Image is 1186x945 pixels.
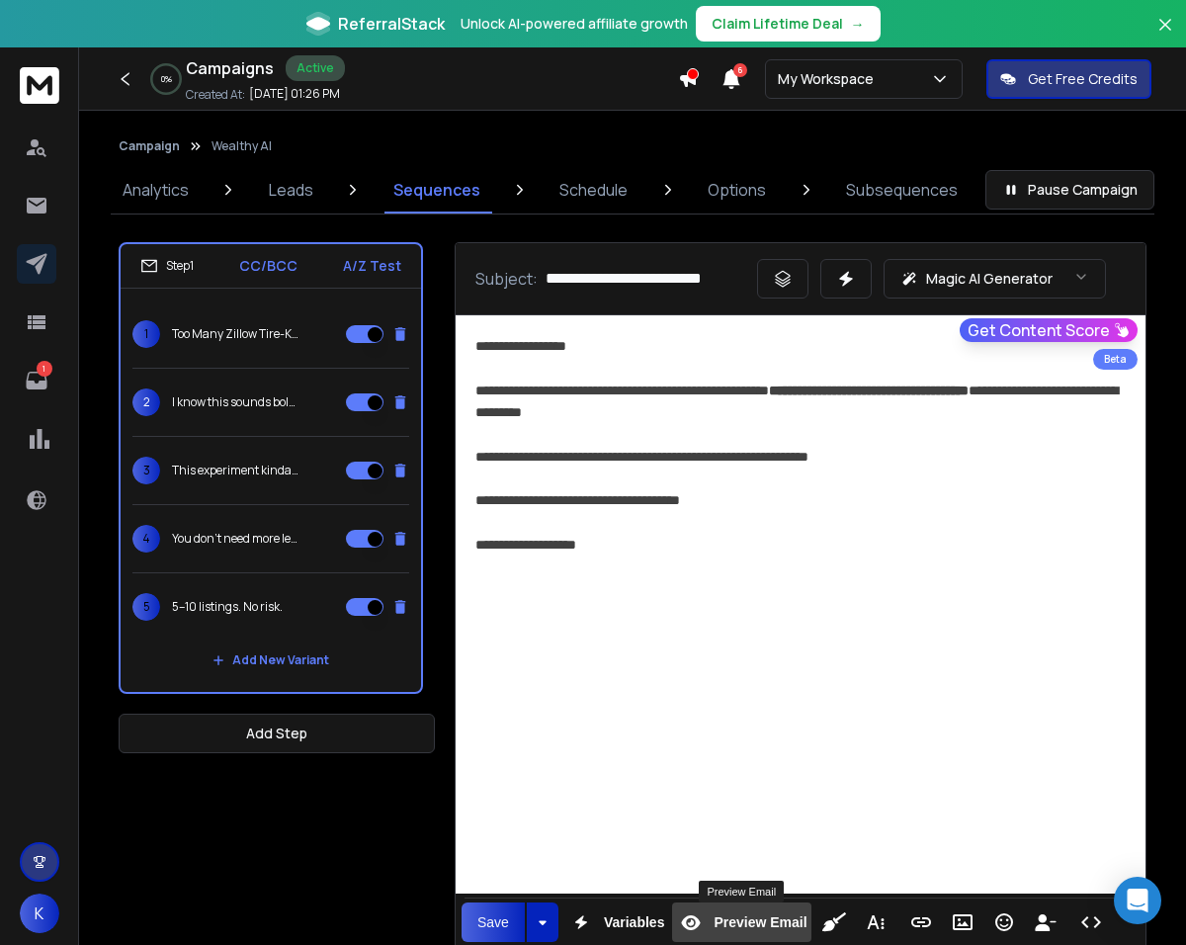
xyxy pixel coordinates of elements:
[20,894,59,933] button: K
[851,14,865,34] span: →
[672,902,810,942] button: Preview Email
[172,599,283,615] p: 5–10 listings. No risk.
[119,714,435,753] button: Add Step
[381,166,492,214] a: Sequences
[902,902,940,942] button: Insert Link (⌘K)
[286,55,345,81] div: Active
[710,914,810,931] span: Preview Email
[343,256,401,276] p: A/Z Test
[119,242,423,694] li: Step1CC/BCCA/Z Test1Too Many Zillow Tire-Kickers?2I know this sounds bold 👀3This experiment kinda...
[212,138,272,154] p: Wealthy AI
[986,59,1151,99] button: Get Free Credits
[1114,877,1161,924] div: Open Intercom Messenger
[815,902,853,942] button: Clean HTML
[1093,349,1138,370] div: Beta
[269,178,313,202] p: Leads
[132,525,160,553] span: 4
[475,267,538,291] p: Subject:
[834,166,970,214] a: Subsequences
[778,69,882,89] p: My Workspace
[132,388,160,416] span: 2
[600,914,669,931] span: Variables
[985,170,1154,210] button: Pause Campaign
[699,881,784,902] div: Preview Email
[393,178,480,202] p: Sequences
[733,63,747,77] span: 6
[37,361,52,377] p: 1
[172,326,298,342] p: Too Many Zillow Tire-Kickers?
[1028,69,1138,89] p: Get Free Credits
[1072,902,1110,942] button: Code View
[562,902,669,942] button: Variables
[985,902,1023,942] button: Emoticons
[186,56,274,80] h1: Campaigns
[559,178,628,202] p: Schedule
[119,138,180,154] button: Campaign
[926,269,1053,289] p: Magic AI Generator
[696,166,778,214] a: Options
[172,531,298,547] p: You don’t need more leads.
[708,178,766,202] p: Options
[1027,902,1064,942] button: Insert Unsubscribe Link
[197,641,345,680] button: Add New Variant
[696,6,881,42] button: Claim Lifetime Deal→
[462,902,525,942] button: Save
[132,457,160,484] span: 3
[548,166,639,214] a: Schedule
[249,86,340,102] p: [DATE] 01:26 PM
[857,902,894,942] button: More Text
[132,593,160,621] span: 5
[461,14,688,34] p: Unlock AI-powered affiliate growth
[884,259,1106,299] button: Magic AI Generator
[172,463,298,478] p: This experiment kinda shocked us 😳
[132,320,160,348] span: 1
[186,87,245,103] p: Created At:
[944,902,981,942] button: Insert Image (⌘P)
[338,12,445,36] span: ReferralStack
[161,73,172,85] p: 0 %
[239,256,297,276] p: CC/BCC
[17,361,56,400] a: 1
[846,178,958,202] p: Subsequences
[960,318,1138,342] button: Get Content Score
[257,166,325,214] a: Leads
[111,166,201,214] a: Analytics
[123,178,189,202] p: Analytics
[140,257,194,275] div: Step 1
[172,394,298,410] p: I know this sounds bold 👀
[1152,12,1178,59] button: Close banner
